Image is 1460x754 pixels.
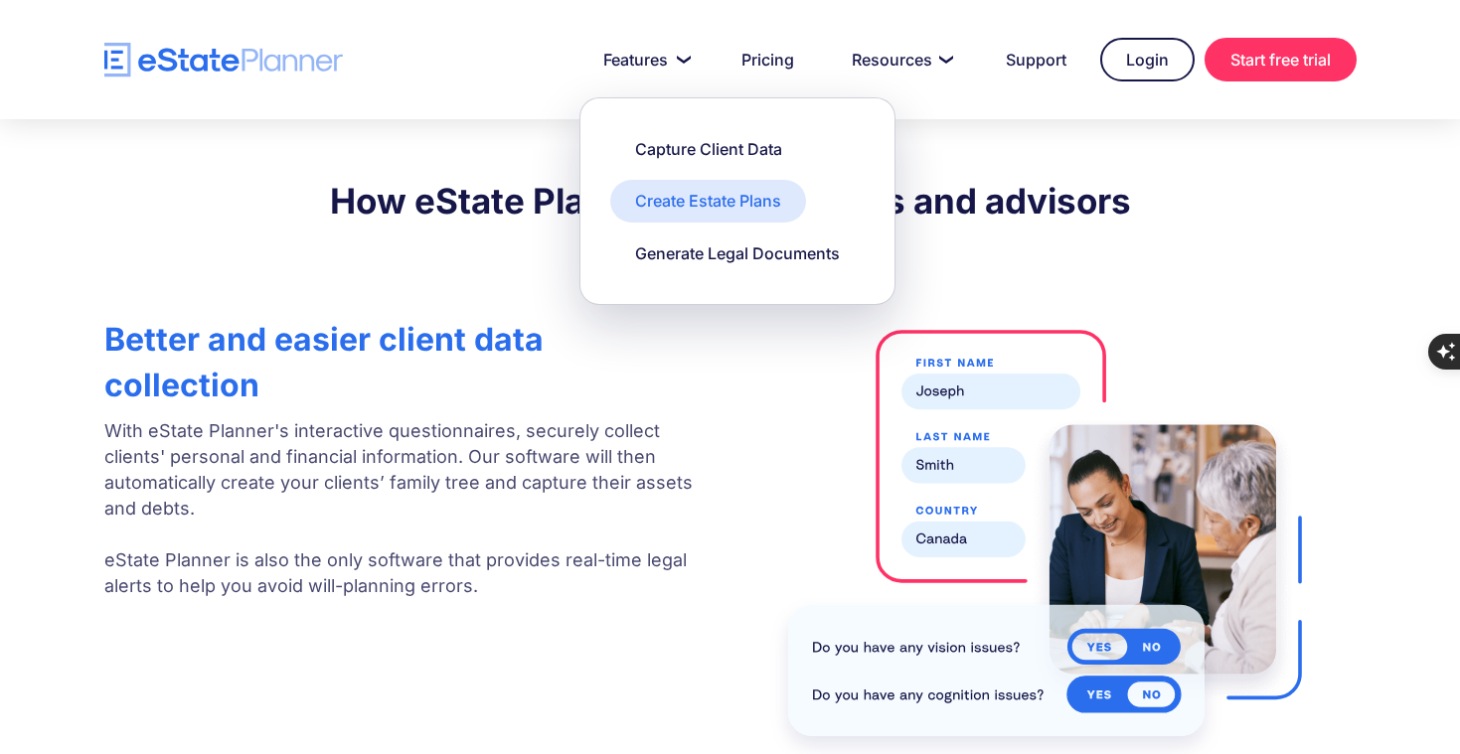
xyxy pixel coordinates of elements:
p: With eState Planner's interactive questionnaires, securely collect clients' personal and financia... [104,418,693,599]
a: Login [1100,38,1195,81]
a: Capture Client Data [610,128,807,170]
strong: How eState Planner helps lawyers and advisors [290,180,1171,222]
a: Resources [828,40,972,79]
a: Pricing [718,40,818,79]
div: Create Estate Plans [635,190,781,212]
div: Generate Legal Documents [635,242,840,264]
a: Support [982,40,1090,79]
a: Start free trial [1205,38,1357,81]
div: Capture Client Data [635,138,782,160]
a: Features [579,40,708,79]
a: Generate Legal Documents [610,232,865,274]
strong: Better and easier client data collection [104,320,544,404]
a: home [104,43,343,77]
a: Create Estate Plans [610,180,806,222]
